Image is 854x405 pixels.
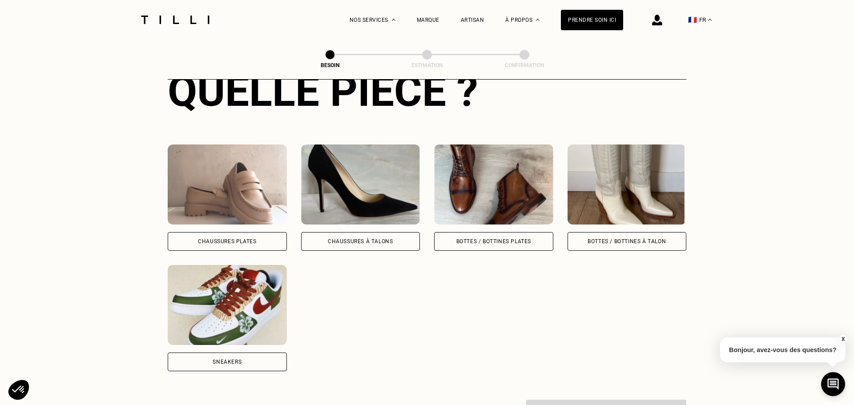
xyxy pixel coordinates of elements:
[168,66,686,116] div: Quelle pièce ?
[383,62,471,68] div: Estimation
[286,62,375,68] div: Besoin
[561,10,623,30] a: Prendre soin ici
[434,144,553,225] img: Tilli retouche votre Bottes / Bottines plates
[688,16,697,24] span: 🇫🇷
[138,16,213,24] img: Logo du service de couturière Tilli
[213,359,242,365] div: Sneakers
[568,144,687,225] img: Tilli retouche votre Bottes / Bottines à talon
[456,239,531,244] div: Bottes / Bottines plates
[168,265,287,345] img: Tilli retouche votre Sneakers
[328,239,393,244] div: Chaussures à Talons
[588,239,666,244] div: Bottes / Bottines à talon
[536,19,540,21] img: Menu déroulant à propos
[838,334,847,344] button: X
[198,239,256,244] div: Chaussures Plates
[168,144,287,225] img: Tilli retouche votre Chaussures Plates
[301,144,420,225] img: Tilli retouche votre Chaussures à Talons
[708,19,712,21] img: menu déroulant
[392,19,395,21] img: Menu déroulant
[720,337,846,362] p: Bonjour, avez-vous des questions?
[652,15,662,25] img: icône connexion
[461,17,484,23] a: Artisan
[417,17,439,23] a: Marque
[480,62,569,68] div: Confirmation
